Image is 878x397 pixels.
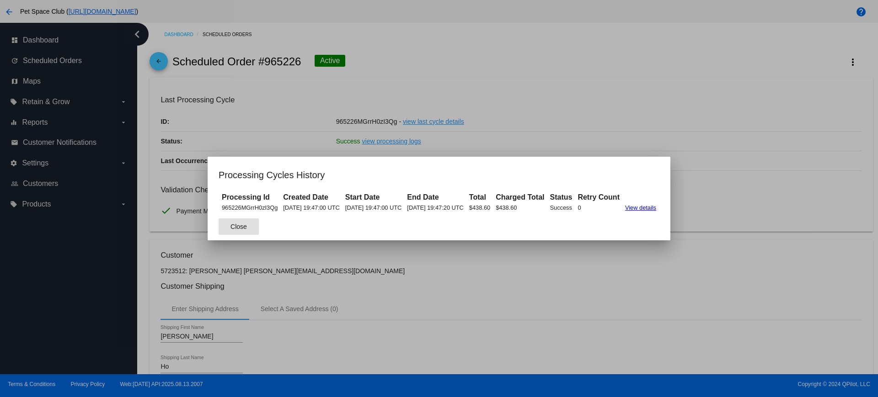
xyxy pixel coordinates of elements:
th: Charged Total [493,192,546,202]
td: 0 [575,203,622,212]
td: Success [548,203,575,212]
td: [DATE] 19:47:20 UTC [405,203,466,212]
button: Close dialog [219,218,259,235]
th: End Date [405,192,466,202]
td: $438.60 [467,203,493,212]
td: $438.60 [493,203,546,212]
th: Start Date [343,192,404,202]
td: [DATE] 19:47:00 UTC [281,203,342,212]
a: View details [625,204,656,211]
td: [DATE] 19:47:00 UTC [343,203,404,212]
td: 965226MGrrH0zI3Qg [219,203,280,212]
th: Created Date [281,192,342,202]
th: Status [548,192,575,202]
th: Processing Id [219,192,280,202]
th: Retry Count [575,192,622,202]
th: Total [467,192,493,202]
h1: Processing Cycles History [219,168,659,182]
span: Close [230,223,247,230]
